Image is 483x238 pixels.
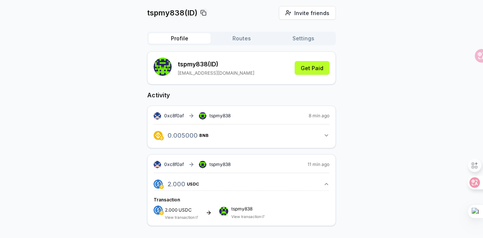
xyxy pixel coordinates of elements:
span: BNB [199,133,209,138]
button: Profile [149,33,211,44]
button: Get Paid [295,61,329,75]
span: 2.000 [165,207,178,213]
button: Settings [272,33,334,44]
h2: Activity [147,91,336,100]
img: logo.png [159,184,164,189]
p: [EMAIL_ADDRESS][DOMAIN_NAME] [178,70,254,76]
div: 2.000USDC [154,190,329,220]
img: logo.png [154,206,163,215]
a: View transaction [231,214,261,219]
button: 0.005000BNB [154,129,329,142]
span: USDC [178,208,192,212]
span: tspmy838 [231,207,265,211]
img: logo.png [159,210,164,215]
span: 0xc8f0af [164,161,184,167]
span: 8 min ago [309,113,329,119]
button: Routes [211,33,272,44]
span: 11 min ago [308,161,329,167]
p: tspmy838 (ID) [178,60,254,69]
span: Invite friends [294,9,329,17]
span: 0xc8f0af [164,113,184,118]
img: logo.png [154,180,163,189]
span: USDC [187,182,199,186]
img: logo.png [159,136,164,140]
a: View transaction [165,215,195,220]
span: tspmy838 [209,161,231,167]
img: logo.png [154,131,163,140]
p: tspmy838(ID) [147,8,197,18]
button: 2.000USDC [154,178,329,190]
button: Invite friends [279,6,336,20]
span: tspmy838 [209,113,231,119]
span: Transaction [154,197,180,203]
